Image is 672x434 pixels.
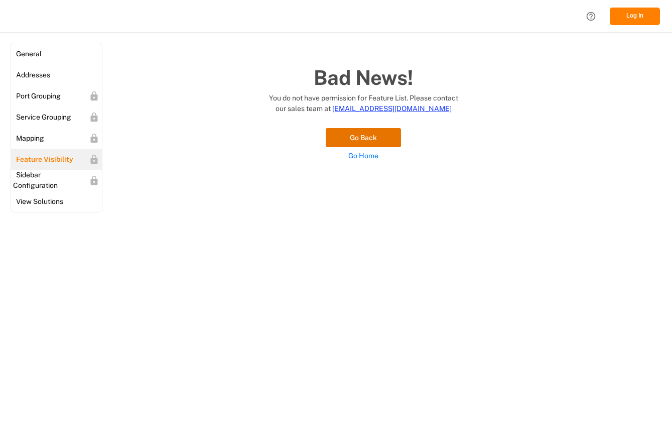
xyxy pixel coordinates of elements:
span: Service Grouping [13,112,74,123]
a: View Solutions [11,191,102,212]
span: View Solutions [13,196,66,207]
span: Feature Visibility [13,154,76,165]
a: Service Grouping [11,106,102,128]
a: Port Grouping [11,85,102,106]
p: You do not have permission for Feature List. Please contact our sales team at [263,93,464,114]
button: Go Back [326,128,401,147]
span: Mapping [13,133,47,144]
a: Sidebar Configuration [11,170,102,191]
a: Addresses [11,64,102,85]
span: Sidebar Configuration [13,170,89,191]
a: General [11,43,102,64]
span: General [13,49,45,59]
button: Log In [610,8,660,25]
a: Feature Visibility [11,149,102,170]
h2: Bad News! [263,63,464,93]
button: Help Center [580,5,602,28]
span: [EMAIL_ADDRESS][DOMAIN_NAME] [332,104,452,113]
a: Go Home [348,152,378,160]
span: Port Grouping [13,91,64,101]
span: Addresses [13,70,53,80]
a: Mapping [11,128,102,149]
